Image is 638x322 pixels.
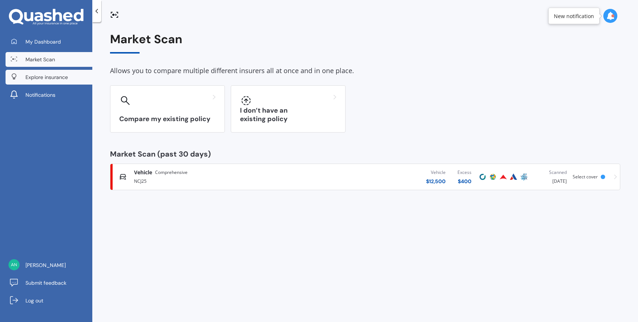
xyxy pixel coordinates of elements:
[110,65,620,76] div: Allows you to compare multiple different insurers all at once and in one place.
[509,172,518,181] img: Autosure
[134,169,152,176] span: Vehicle
[110,164,620,190] a: VehicleComprehensiveNCJ25Vehicle$12,500Excess$400CoveProtectaProvidentAutosureAMPScanned[DATE]Sel...
[240,106,336,123] h3: I don’t have an existing policy
[25,297,43,304] span: Log out
[6,52,92,67] a: Market Scan
[155,169,188,176] span: Comprehensive
[573,174,598,180] span: Select cover
[478,172,487,181] img: Cove
[110,150,620,158] div: Market Scan (past 30 days)
[25,38,61,45] span: My Dashboard
[6,275,92,290] a: Submit feedback
[535,169,567,185] div: [DATE]
[6,70,92,85] a: Explore insurance
[25,73,68,81] span: Explore insurance
[554,12,594,20] div: New notification
[499,172,508,181] img: Provident
[134,176,298,185] div: NCJ25
[426,169,446,176] div: Vehicle
[6,34,92,49] a: My Dashboard
[25,91,55,99] span: Notifications
[426,178,446,185] div: $ 12,500
[6,88,92,102] a: Notifications
[110,32,620,54] div: Market Scan
[6,258,92,273] a: [PERSON_NAME]
[25,261,66,269] span: [PERSON_NAME]
[8,259,20,270] img: 80a185d3a278556735d34b7ca563044d
[25,279,66,287] span: Submit feedback
[119,115,216,123] h3: Compare my existing policy
[519,172,528,181] img: AMP
[535,169,567,176] div: Scanned
[6,293,92,308] a: Log out
[25,56,55,63] span: Market Scan
[488,172,497,181] img: Protecta
[457,178,471,185] div: $ 400
[457,169,471,176] div: Excess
